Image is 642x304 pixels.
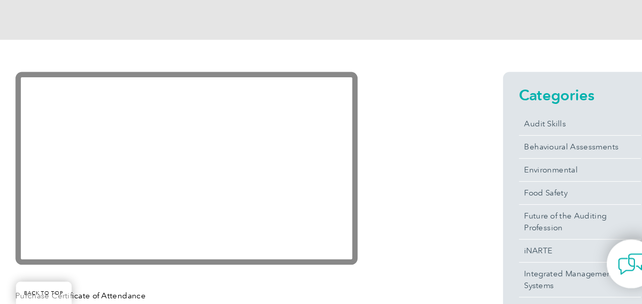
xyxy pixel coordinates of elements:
[590,253,616,278] img: contact-chat.png
[496,242,612,264] a: iNARTE
[496,96,612,112] h2: Categories
[496,143,612,164] a: Behavioural Assessments
[15,290,444,301] p: Purchase Certificate of Attendance
[496,121,612,142] a: Audit Skills
[496,264,612,297] a: Integrated Management Systems
[626,4,639,14] img: en
[496,209,612,242] a: Future of the Auditing Profession
[496,187,612,208] a: Food Safety
[15,82,342,266] iframe: YouTube video player
[15,283,68,304] a: BACK TO TOP
[496,165,612,186] a: Environmental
